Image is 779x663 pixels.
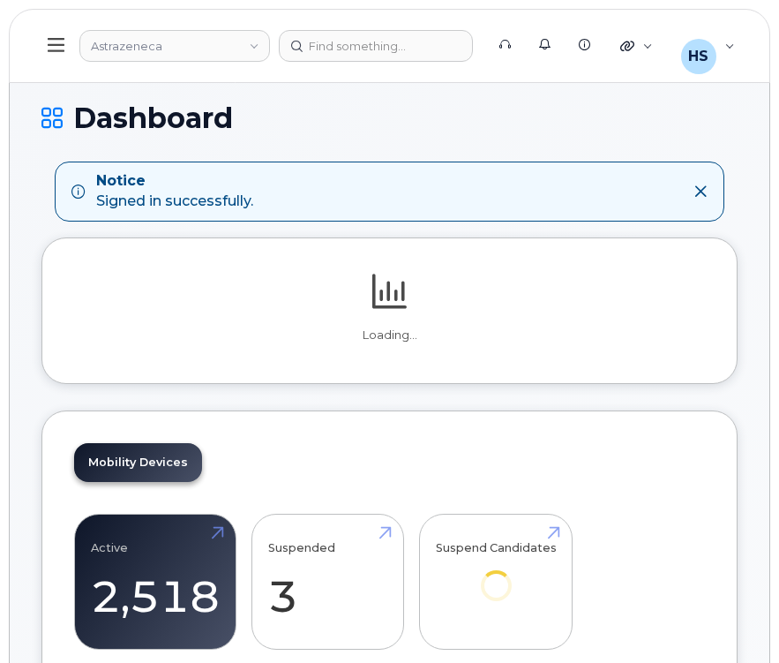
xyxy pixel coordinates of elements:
[268,524,387,640] a: Suspended 3
[74,328,705,343] p: Loading...
[436,524,557,625] a: Suspend Candidates
[96,171,253,192] strong: Notice
[74,443,202,482] a: Mobility Devices
[91,524,220,640] a: Active 2,518
[96,171,253,212] div: Signed in successfully.
[41,102,738,133] h1: Dashboard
